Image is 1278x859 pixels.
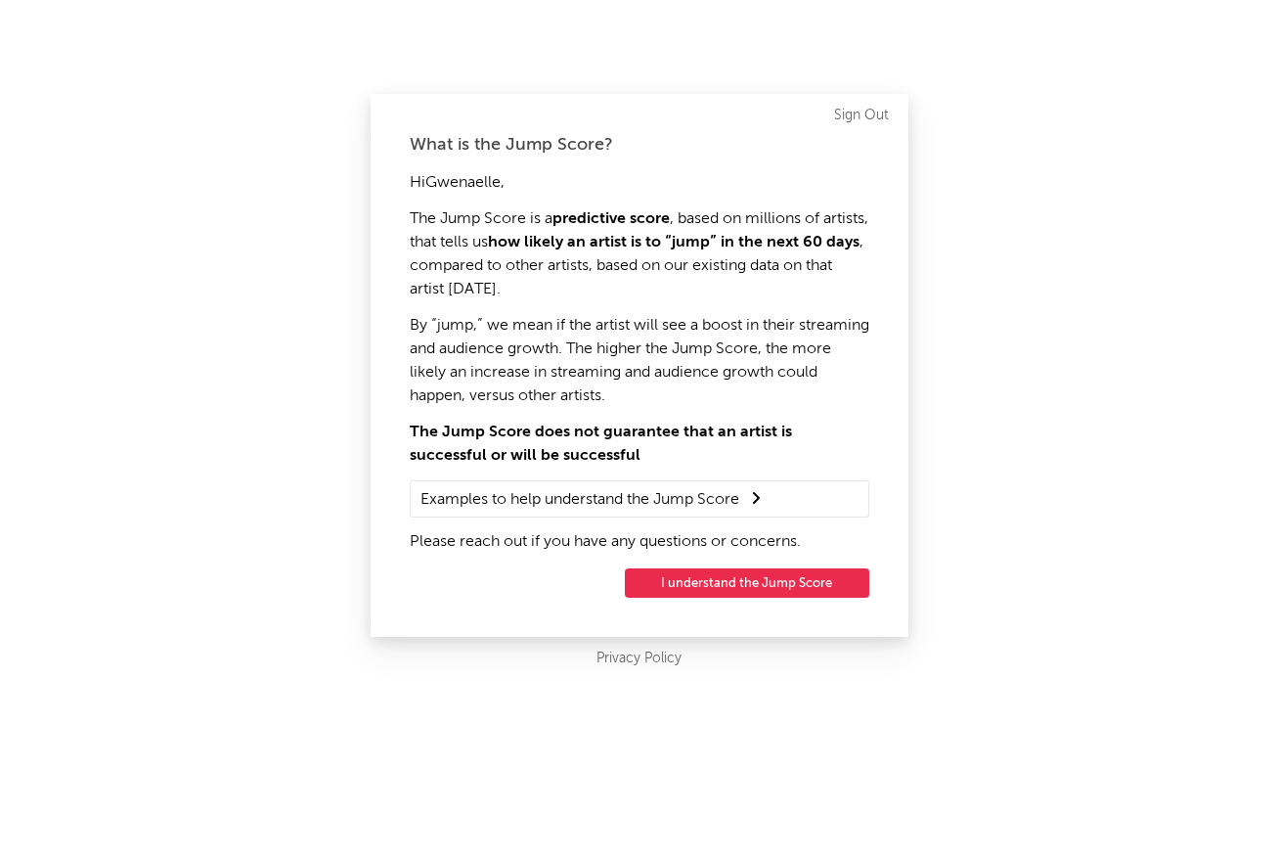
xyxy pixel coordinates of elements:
a: Privacy Policy [596,647,682,671]
p: Please reach out if you have any questions or concerns. [410,530,869,554]
strong: how likely an artist is to “jump” in the next 60 days [488,235,859,250]
strong: predictive score [552,211,670,227]
summary: Examples to help understand the Jump Score [420,486,859,512]
p: By “jump,” we mean if the artist will see a boost in their streaming and audience growth. The hig... [410,314,869,408]
div: What is the Jump Score? [410,133,869,157]
strong: The Jump Score does not guarantee that an artist is successful or will be successful [410,425,792,464]
button: I understand the Jump Score [625,568,869,598]
a: Sign Out [834,104,889,127]
p: Hi Gwenaelle , [410,171,869,195]
p: The Jump Score is a , based on millions of artists, that tells us , compared to other artists, ba... [410,207,869,301]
